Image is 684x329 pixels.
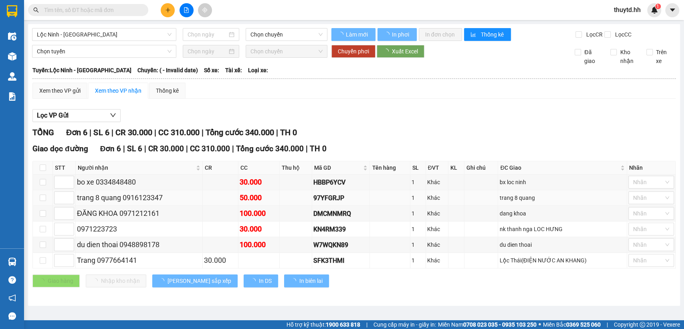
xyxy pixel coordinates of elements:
span: In biên lai [299,276,323,285]
div: Khác [427,193,447,202]
span: Chọn chuyến [250,45,322,57]
button: In đơn chọn [419,28,462,41]
span: loading [250,278,259,284]
span: Đã giao [581,48,604,65]
th: Tên hàng [370,161,410,175]
div: nk thanh nga LOC HƯNG [499,225,625,234]
th: CR [203,161,238,175]
div: Xem theo VP nhận [95,86,141,95]
div: 100.000 [240,239,278,250]
span: [PERSON_NAME] sắp xếp [167,276,231,285]
span: | [366,320,367,329]
span: Người nhận [78,163,194,172]
span: question-circle [8,276,16,284]
img: solution-icon [8,92,16,101]
button: Xuất Excel [377,45,424,58]
span: Số xe: [204,66,219,75]
th: ĐVT [426,161,448,175]
span: aim [202,7,208,13]
button: Làm mới [331,28,375,41]
td: HBBP6YCV [312,175,370,190]
span: copyright [640,322,645,327]
button: In phơi [377,28,417,41]
span: Kho nhận [617,48,640,65]
strong: 0708 023 035 - 0935 103 250 [463,321,537,328]
span: CR 30.000 [148,144,184,153]
img: logo-vxr [7,5,17,17]
td: SFK3THMI [312,253,370,268]
div: 30.000 [240,223,278,235]
span: search [33,7,39,13]
div: 50.000 [240,192,278,203]
strong: 0369 525 060 [566,321,601,328]
span: CR 30.000 [115,128,152,137]
button: plus [161,3,175,17]
td: W7WQKN89 [312,237,370,253]
span: SL 6 [127,144,142,153]
span: CC 310.000 [158,128,199,137]
th: KL [448,161,464,175]
th: Thu hộ [280,161,312,175]
th: STT [53,161,76,175]
span: Cung cấp máy in - giấy in: [373,320,436,329]
span: Lọc CC [612,30,633,39]
input: Chọn ngày [188,47,227,56]
span: | [111,128,113,137]
span: file-add [184,7,189,13]
div: 1 [412,178,424,187]
span: TỔNG [32,128,54,137]
span: Đơn 6 [100,144,121,153]
div: 100.000 [240,208,278,219]
button: Chuyển phơi [331,45,375,58]
span: | [144,144,146,153]
img: icon-new-feature [651,6,658,14]
span: | [232,144,234,153]
div: Trang 0977664141 [77,255,201,266]
div: SFK3THMI [313,256,369,266]
span: Làm mới [346,30,369,39]
div: ĐĂNG KHOA 0971212161 [77,208,201,219]
strong: 1900 633 818 [326,321,360,328]
span: SL 6 [93,128,109,137]
span: | [154,128,156,137]
span: Mã GD [314,163,362,172]
div: 1 [412,240,424,249]
span: Xuất Excel [392,47,418,56]
span: TH 0 [280,128,297,137]
div: Xem theo VP gửi [39,86,81,95]
span: | [123,144,125,153]
div: trang 8 quang [499,193,625,202]
span: TH 0 [310,144,326,153]
th: SL [410,161,426,175]
span: Tổng cước 340.000 [205,128,274,137]
span: ⚪️ [539,323,541,326]
button: [PERSON_NAME] sắp xếp [152,274,238,287]
input: Tìm tên, số ĐT hoặc mã đơn [44,6,139,14]
span: loading [159,278,167,284]
span: ĐC Giao [500,163,618,172]
div: Lộc Thái(ĐIỆN NƯỚC AN KHANG) [499,256,625,265]
span: | [276,128,278,137]
span: Lọc CR [583,30,604,39]
button: In DS [244,274,278,287]
span: Chọn chuyến [250,28,322,41]
div: Khác [427,240,447,249]
span: Chọn tuyến [37,45,172,57]
div: du dien thoai 0948898178 [77,239,201,250]
button: Giao hàng [32,274,80,287]
button: In biên lai [284,274,329,287]
span: Trên xe [653,48,676,65]
img: warehouse-icon [8,72,16,81]
div: Khác [427,225,447,234]
img: warehouse-icon [8,32,16,41]
div: KN4RM339 [313,224,369,234]
span: caret-down [669,6,676,14]
span: | [89,128,91,137]
div: Khác [427,256,447,265]
div: 1 [412,256,424,265]
span: Đơn 6 [66,128,87,137]
td: 97YFGRJP [312,190,370,206]
span: | [186,144,188,153]
span: Tài xế: [225,66,242,75]
div: 1 [412,225,424,234]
